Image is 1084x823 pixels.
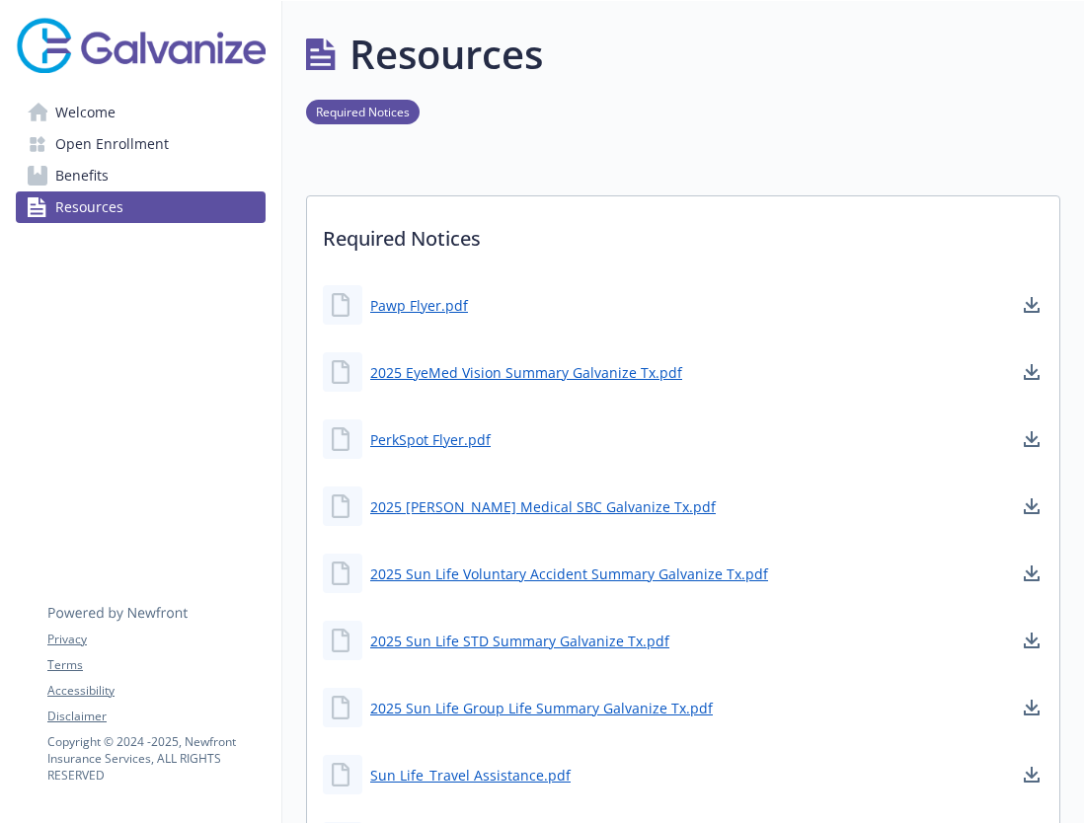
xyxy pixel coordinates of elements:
a: download document [1020,293,1044,317]
a: Welcome [16,97,266,128]
a: 2025 EyeMed Vision Summary Galvanize Tx.pdf [370,362,682,383]
a: 2025 Sun Life Group Life Summary Galvanize Tx.pdf [370,698,713,718]
a: download document [1020,494,1044,518]
span: Welcome [55,97,116,128]
span: Open Enrollment [55,128,169,160]
a: 2025 Sun Life Voluntary Accident Summary Galvanize Tx.pdf [370,563,768,584]
a: Resources [16,191,266,223]
span: Benefits [55,160,109,191]
p: Copyright © 2024 - 2025 , Newfront Insurance Services, ALL RIGHTS RESERVED [47,733,265,784]
a: Required Notices [306,102,420,120]
a: 2025 [PERSON_NAME] Medical SBC Galvanize Tx.pdf [370,496,716,517]
a: Pawp Flyer.pdf [370,295,468,316]
a: Open Enrollment [16,128,266,160]
a: Terms [47,656,265,674]
a: download document [1020,763,1044,786]
a: download document [1020,360,1044,384]
a: Privacy [47,631,265,648]
h1: Resources [349,25,543,84]
a: download document [1020,427,1044,451]
a: Benefits [16,160,266,191]
a: Sun Life_Travel Assistance.pdf [370,765,571,786]
a: Accessibility [47,682,265,700]
a: download document [1020,696,1044,719]
span: Resources [55,191,123,223]
p: Required Notices [307,196,1059,269]
a: PerkSpot Flyer.pdf [370,429,491,450]
a: download document [1020,561,1044,585]
a: download document [1020,629,1044,652]
a: 2025 Sun Life STD Summary Galvanize Tx.pdf [370,631,669,651]
a: Disclaimer [47,708,265,725]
